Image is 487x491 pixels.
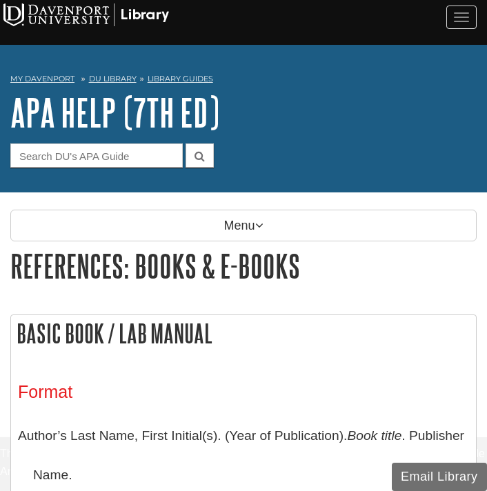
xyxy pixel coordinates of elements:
a: My Davenport [10,73,74,85]
input: Search DU's APA Guide [10,143,183,168]
h3: Format [18,382,469,402]
button: Email Library [392,463,487,491]
a: DU Library [89,74,137,83]
img: Davenport University Logo [3,3,169,26]
a: APA Help (7th Ed) [10,91,219,134]
h2: Basic Book / Lab Manual [11,315,476,352]
p: Menu [10,210,477,241]
a: Library Guides [148,74,213,83]
h1: References: Books & E-books [10,248,477,283]
i: Book title [347,428,401,443]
